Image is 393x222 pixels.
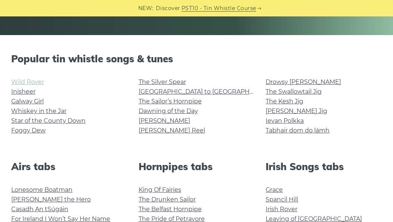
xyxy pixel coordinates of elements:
[139,78,186,85] a: The Silver Spear
[156,4,180,13] span: Discover
[139,107,198,115] a: Dawning of the Day
[139,196,196,203] a: The Drunken Sailor
[11,127,46,134] a: Foggy Dew
[11,117,86,124] a: Star of the County Down
[11,78,44,85] a: Wild Rover
[11,161,127,172] h2: Airs tabs
[266,78,341,85] a: Drowsy [PERSON_NAME]
[139,117,190,124] a: [PERSON_NAME]
[139,127,205,134] a: [PERSON_NAME] Reel
[11,206,68,213] a: Casadh An tSúgáin
[139,186,181,193] a: King Of Fairies
[266,107,327,115] a: [PERSON_NAME] Jig
[11,88,35,95] a: Inisheer
[266,206,297,213] a: Irish Rover
[11,53,382,65] h2: Popular tin whistle songs & tunes
[266,88,322,95] a: The Swallowtail Jig
[139,98,202,105] a: The Sailor’s Hornpipe
[139,88,276,95] a: [GEOGRAPHIC_DATA] to [GEOGRAPHIC_DATA]
[11,196,91,203] a: [PERSON_NAME] the Hero
[266,161,382,172] h2: Irish Songs tabs
[11,186,72,193] a: Lonesome Boatman
[266,186,283,193] a: Grace
[11,107,66,115] a: Whiskey in the Jar
[139,161,255,172] h2: Hornpipes tabs
[266,127,329,134] a: Tabhair dom do lámh
[138,4,154,13] span: NEW:
[139,206,202,213] a: The Belfast Hornpipe
[11,98,44,105] a: Galway Girl
[266,98,303,105] a: The Kesh Jig
[266,196,298,203] a: Spancil Hill
[266,117,304,124] a: Ievan Polkka
[182,4,256,13] a: PST10 - Tin Whistle Course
